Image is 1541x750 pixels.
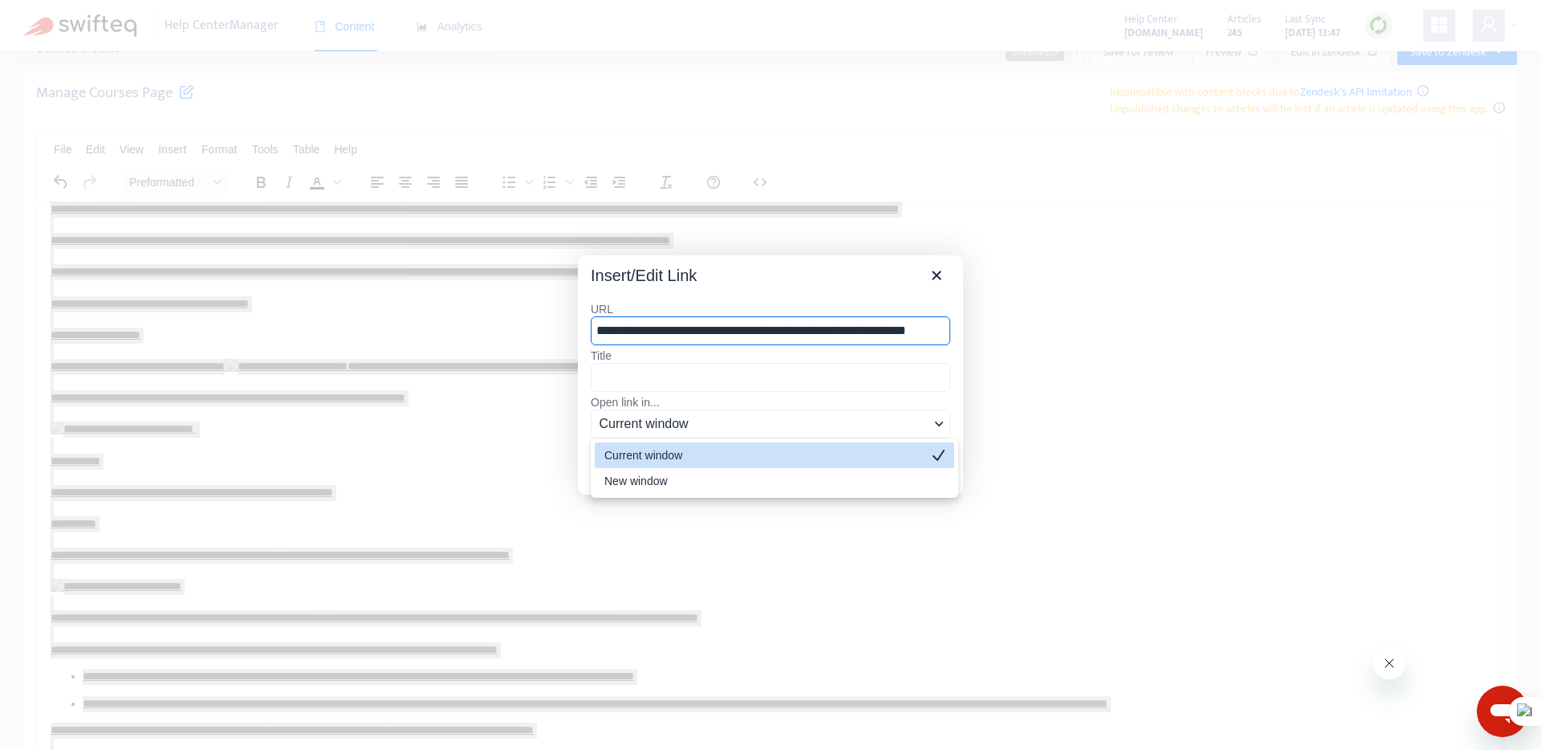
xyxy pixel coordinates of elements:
label: URL [591,302,950,316]
button: Open link in... [591,410,950,438]
div: Insert/Edit Link [591,265,697,286]
div: Current window [595,442,954,468]
span: Hi. Need any help? [10,11,116,24]
iframe: Close message [1373,647,1405,679]
div: Current window [604,446,922,465]
div: New window [604,471,922,491]
div: New window [595,468,954,494]
iframe: Button to launch messaging window [1477,686,1528,737]
label: Title [591,349,950,363]
button: Close [923,262,950,289]
label: Open link in... [591,395,950,410]
span: Current window [600,414,929,434]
